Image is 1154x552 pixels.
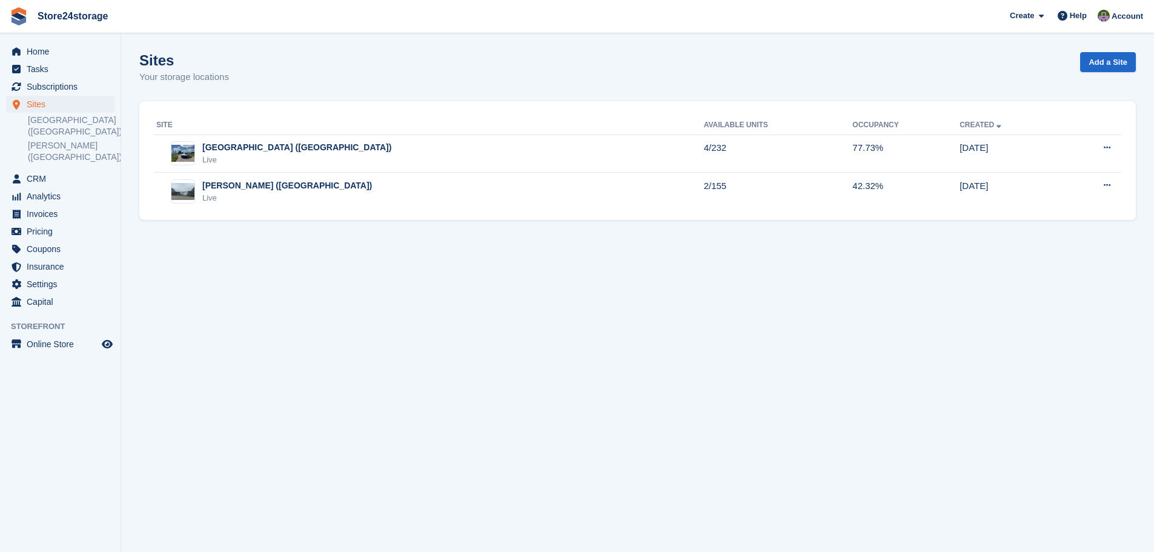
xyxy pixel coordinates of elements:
[852,116,960,135] th: Occupancy
[27,96,99,113] span: Sites
[27,188,99,205] span: Analytics
[202,179,372,192] div: [PERSON_NAME] ([GEOGRAPHIC_DATA])
[171,145,194,162] img: Image of Manston Airport (Kent) site
[704,116,853,135] th: Available Units
[27,336,99,353] span: Online Store
[28,115,114,138] a: [GEOGRAPHIC_DATA] ([GEOGRAPHIC_DATA])
[27,43,99,60] span: Home
[6,188,114,205] a: menu
[6,43,114,60] a: menu
[139,52,229,68] h1: Sites
[27,170,99,187] span: CRM
[27,276,99,293] span: Settings
[171,183,194,201] img: Image of Warley Brentwood (Essex) site
[6,223,114,240] a: menu
[6,258,114,275] a: menu
[202,154,391,166] div: Live
[27,78,99,95] span: Subscriptions
[704,135,853,173] td: 4/232
[202,141,391,154] div: [GEOGRAPHIC_DATA] ([GEOGRAPHIC_DATA])
[10,7,28,25] img: stora-icon-8386f47178a22dfd0bd8f6a31ec36ba5ce8667c1dd55bd0f319d3a0aa187defe.svg
[28,140,114,163] a: [PERSON_NAME] ([GEOGRAPHIC_DATA])
[27,223,99,240] span: Pricing
[960,135,1062,173] td: [DATE]
[6,336,114,353] a: menu
[1010,10,1034,22] span: Create
[852,135,960,173] td: 77.73%
[202,192,372,204] div: Live
[6,78,114,95] a: menu
[1070,10,1087,22] span: Help
[6,276,114,293] a: menu
[1112,10,1143,22] span: Account
[6,61,114,78] a: menu
[6,96,114,113] a: menu
[33,6,113,26] a: Store24storage
[100,337,114,351] a: Preview store
[27,241,99,258] span: Coupons
[27,61,99,78] span: Tasks
[11,321,121,333] span: Storefront
[852,173,960,210] td: 42.32%
[6,170,114,187] a: menu
[6,293,114,310] a: menu
[139,70,229,84] p: Your storage locations
[27,293,99,310] span: Capital
[1098,10,1110,22] img: Jane Welch
[6,241,114,258] a: menu
[6,205,114,222] a: menu
[960,121,1004,129] a: Created
[27,258,99,275] span: Insurance
[27,205,99,222] span: Invoices
[154,116,704,135] th: Site
[704,173,853,210] td: 2/155
[1080,52,1136,72] a: Add a Site
[960,173,1062,210] td: [DATE]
